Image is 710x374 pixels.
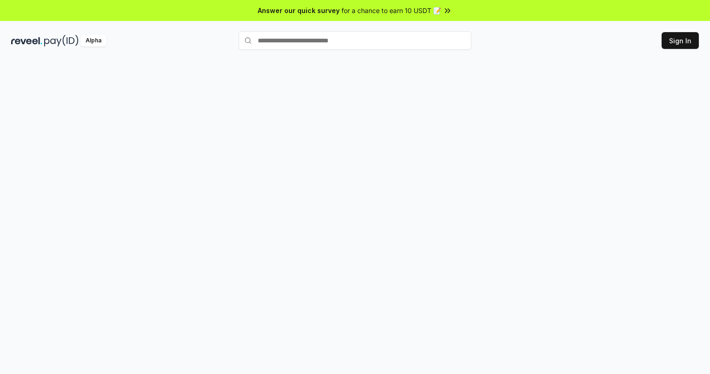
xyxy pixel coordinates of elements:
div: Alpha [80,35,107,47]
button: Sign In [662,32,699,49]
img: pay_id [44,35,79,47]
span: Answer our quick survey [258,6,340,15]
span: for a chance to earn 10 USDT 📝 [342,6,441,15]
img: reveel_dark [11,35,42,47]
